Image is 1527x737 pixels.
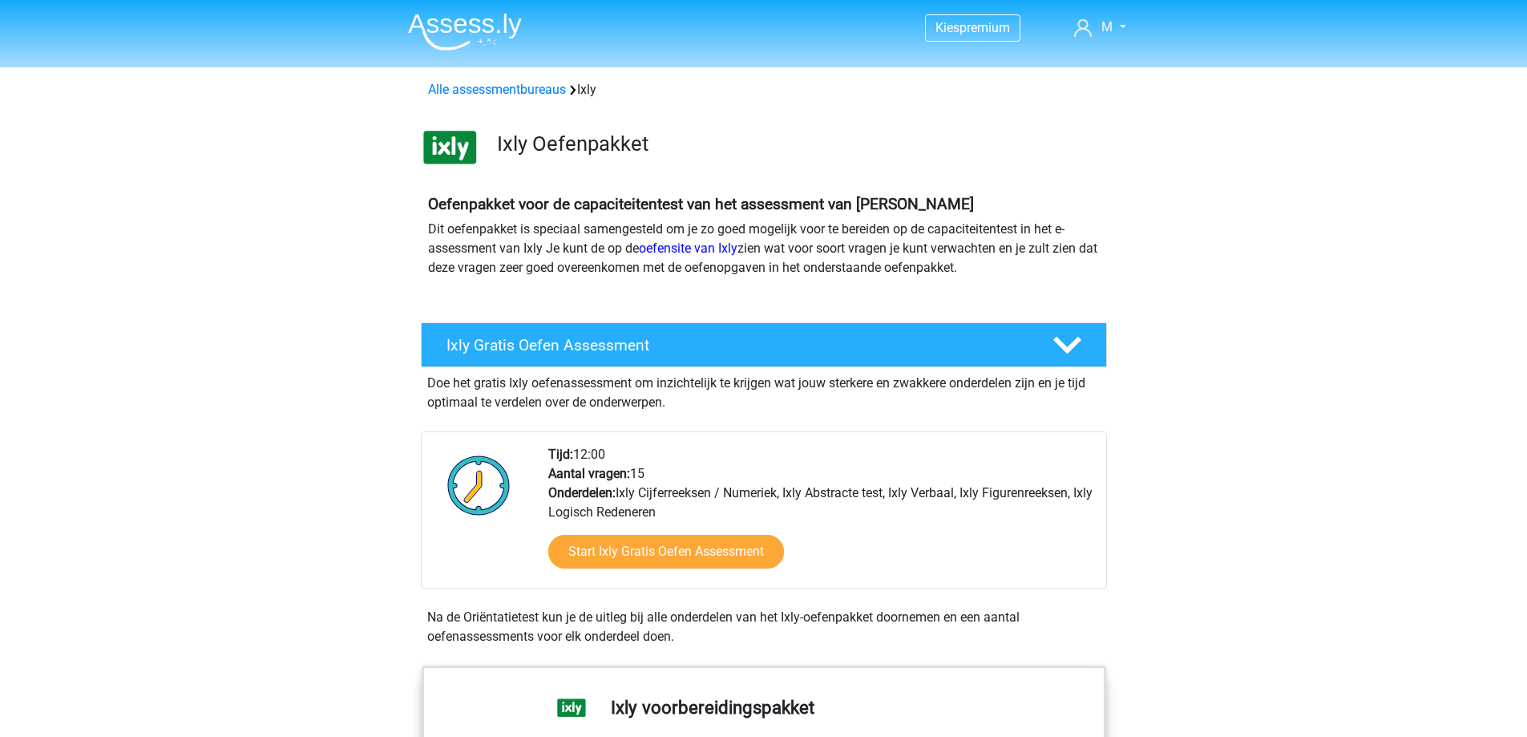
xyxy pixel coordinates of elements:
div: Ixly [422,80,1106,99]
b: Oefenpakket voor de capaciteitentest van het assessment van [PERSON_NAME] [428,195,974,213]
div: Doe het gratis Ixly oefenassessment om inzichtelijk te krijgen wat jouw sterkere en zwakkere onde... [421,367,1107,412]
h3: Ixly Oefenpakket [497,132,1094,156]
div: Na de Oriëntatietest kun je de uitleg bij alle onderdelen van het Ixly-oefenpakket doornemen en e... [421,608,1107,646]
b: Tijd: [548,447,573,462]
h4: Ixly Gratis Oefen Assessment [446,336,1027,354]
img: Klok [438,445,519,525]
b: Aantal vragen: [548,466,630,481]
a: Alle assessmentbureaus [428,82,566,97]
span: premium [959,20,1010,35]
img: ixly.png [422,119,479,176]
img: Assessly [408,13,522,51]
a: oefensite van Ixly [639,241,737,256]
b: Onderdelen: [548,485,616,500]
a: Ixly Gratis Oefen Assessment [414,322,1113,367]
div: 12:00 15 Ixly Cijferreeksen / Numeriek, Ixly Abstracte test, Ixly Verbaal, Ixly Figurenreeksen, I... [536,445,1105,588]
span: Kies [935,20,959,35]
a: Kiespremium [926,17,1020,38]
a: Start Ixly Gratis Oefen Assessment [548,535,784,569]
p: Dit oefenpakket is speciaal samengesteld om je zo goed mogelijk voor te bereiden op de capaciteit... [428,220,1100,277]
a: M [1068,18,1132,37]
span: M [1101,19,1113,34]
